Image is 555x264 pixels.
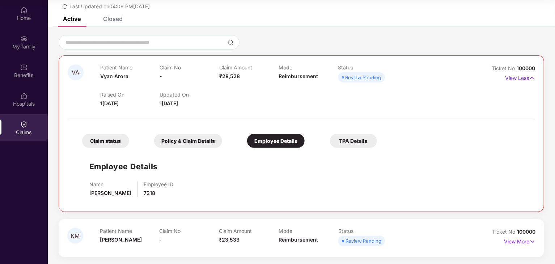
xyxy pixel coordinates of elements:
[247,134,305,148] div: Employee Details
[100,91,160,98] p: Raised On
[517,229,535,235] span: 100000
[492,65,517,71] span: Ticket No
[160,237,162,243] span: -
[100,73,128,79] span: Vyan Arora
[279,237,318,243] span: Reimbursement
[89,161,158,173] h1: Employee Details
[100,100,119,106] span: 1[DATE]
[144,190,155,196] span: 7218
[346,237,381,244] div: Review Pending
[504,236,535,246] p: View More
[279,64,338,71] p: Mode
[279,73,318,79] span: Reimbursement
[279,228,338,234] p: Mode
[82,134,129,148] div: Claim status
[505,72,535,82] p: View Less
[160,100,178,106] span: 1[DATE]
[144,181,173,187] p: Employee ID
[338,228,398,234] p: Status
[72,69,80,76] span: VA
[517,65,535,71] span: 100000
[160,91,219,98] p: Updated On
[62,3,67,9] span: redo
[154,134,222,148] div: Policy & Claim Details
[160,64,219,71] p: Claim No
[219,237,240,243] span: ₹23,533
[219,64,279,71] p: Claim Amount
[492,229,517,235] span: Ticket No
[529,238,535,246] img: svg+xml;base64,PHN2ZyB4bWxucz0iaHR0cDovL3d3dy53My5vcmcvMjAwMC9zdmciIHdpZHRoPSIxNyIgaGVpZ2h0PSIxNy...
[160,228,219,234] p: Claim No
[529,74,535,82] img: svg+xml;base64,PHN2ZyB4bWxucz0iaHR0cDovL3d3dy53My5vcmcvMjAwMC9zdmciIHdpZHRoPSIxNyIgaGVpZ2h0PSIxNy...
[346,74,381,81] div: Review Pending
[160,73,162,79] span: -
[100,228,160,234] p: Patient Name
[89,190,131,196] span: [PERSON_NAME]
[228,39,233,45] img: svg+xml;base64,PHN2ZyBpZD0iU2VhcmNoLTMyeDMyIiB4bWxucz0iaHR0cDovL3d3dy53My5vcmcvMjAwMC9zdmciIHdpZH...
[100,237,142,243] span: [PERSON_NAME]
[71,233,80,239] span: KM
[20,35,27,42] img: svg+xml;base64,PHN2ZyB3aWR0aD0iMjAiIGhlaWdodD0iMjAiIHZpZXdCb3g9IjAgMCAyMCAyMCIgZmlsbD0ibm9uZSIgeG...
[69,3,150,9] span: Last Updated on 04:09 PM[DATE]
[338,64,398,71] p: Status
[63,15,81,22] div: Active
[219,228,279,234] p: Claim Amount
[89,181,131,187] p: Name
[330,134,377,148] div: TPA Details
[20,92,27,99] img: svg+xml;base64,PHN2ZyBpZD0iSG9zcGl0YWxzIiB4bWxucz0iaHR0cDovL3d3dy53My5vcmcvMjAwMC9zdmciIHdpZHRoPS...
[219,73,240,79] span: ₹28,528
[103,15,123,22] div: Closed
[20,121,27,128] img: svg+xml;base64,PHN2ZyBpZD0iQ2xhaW0iIHhtbG5zPSJodHRwOi8vd3d3LnczLm9yZy8yMDAwL3N2ZyIgd2lkdGg9IjIwIi...
[20,64,27,71] img: svg+xml;base64,PHN2ZyBpZD0iQmVuZWZpdHMiIHhtbG5zPSJodHRwOi8vd3d3LnczLm9yZy8yMDAwL3N2ZyIgd2lkdGg9Ij...
[20,7,27,14] img: svg+xml;base64,PHN2ZyBpZD0iSG9tZSIgeG1sbnM9Imh0dHA6Ly93d3cudzMub3JnLzIwMDAvc3ZnIiB3aWR0aD0iMjAiIG...
[100,64,160,71] p: Patient Name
